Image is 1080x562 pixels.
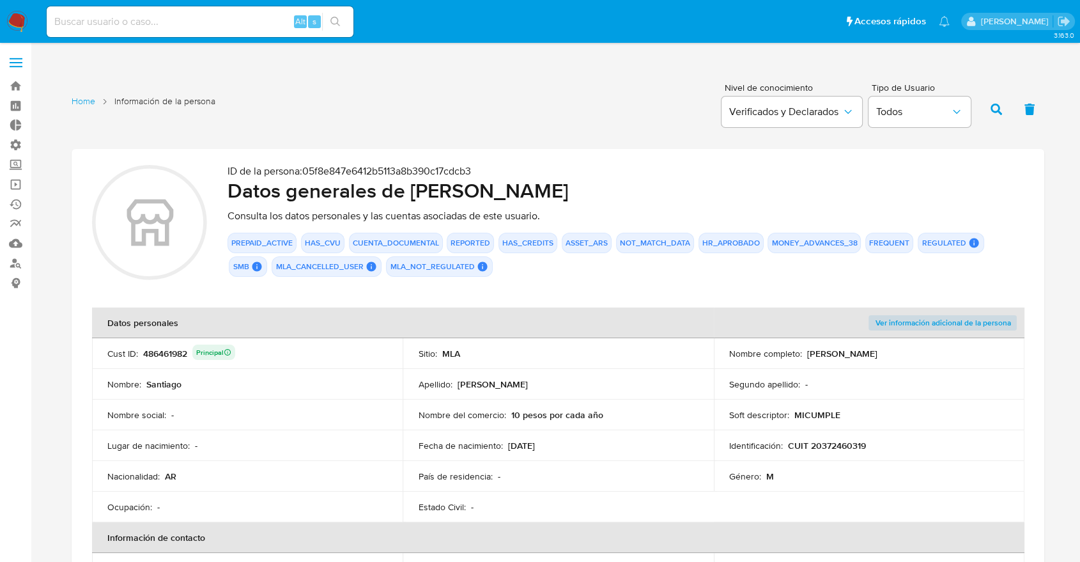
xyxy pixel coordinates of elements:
button: Todos [868,97,971,127]
button: Verificados y Declarados [721,97,862,127]
p: juan.tosini@mercadolibre.com [980,15,1053,27]
span: Verificados y Declarados [729,105,842,118]
button: search-icon [322,13,348,31]
span: Nivel de conocimiento [725,83,861,92]
span: Accesos rápidos [854,15,926,28]
a: Notificaciones [939,16,950,27]
nav: List of pages [72,90,215,126]
span: s [312,15,316,27]
a: Home [72,95,95,107]
span: Alt [295,15,305,27]
span: Información de la persona [114,95,215,107]
a: Salir [1057,15,1070,28]
span: Tipo de Usuario [872,83,974,92]
input: Buscar usuario o caso... [47,13,353,30]
span: Todos [876,105,950,118]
